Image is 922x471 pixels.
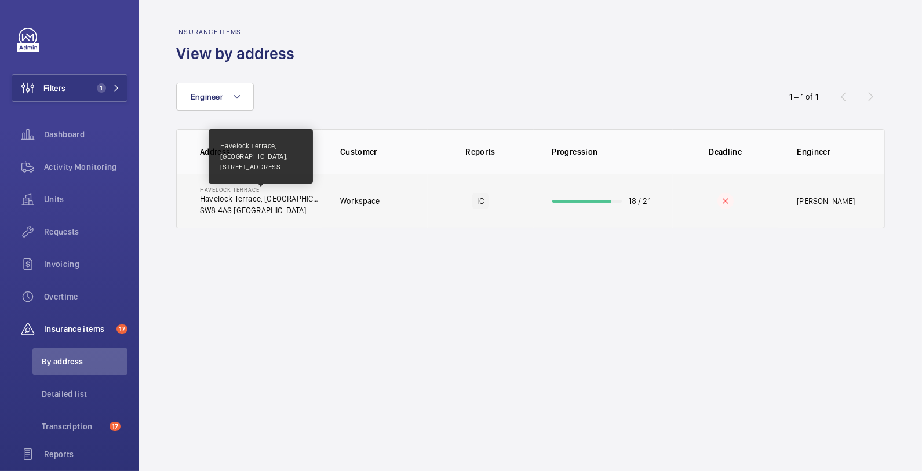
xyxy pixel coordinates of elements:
p: Address [200,146,322,158]
button: Engineer [176,83,254,111]
span: Units [44,193,127,205]
p: [PERSON_NAME] [797,195,855,207]
h1: View by address [176,43,301,64]
div: IC [472,193,488,209]
p: 18 / 21 [629,195,651,207]
p: Deadline [681,146,771,158]
p: Reports [436,146,526,158]
span: Requests [44,226,127,238]
span: Dashboard [44,129,127,140]
span: 1 [97,83,106,93]
p: Customer [340,146,428,158]
p: Havelock Terrace, [GEOGRAPHIC_DATA], [STREET_ADDRESS] [200,193,322,205]
span: Overtime [44,291,127,302]
span: By address [42,356,127,367]
span: Invoicing [44,258,127,270]
p: Workspace [340,195,380,207]
span: Activity Monitoring [44,161,127,173]
p: Havelock Terrace, [GEOGRAPHIC_DATA], [STREET_ADDRESS] [220,141,301,172]
p: Engineer [797,146,861,158]
span: 17 [110,422,121,431]
span: Transcription [42,421,105,432]
h2: Insurance items [176,28,301,36]
p: Havelock Terrace [200,186,322,193]
div: 1 – 1 of 1 [789,91,818,103]
p: Progression [552,146,673,158]
span: Insurance items [44,323,112,335]
p: SW8 4AS [GEOGRAPHIC_DATA] [200,205,322,216]
button: Filters1 [12,74,127,102]
span: Detailed list [42,388,127,400]
span: Reports [44,448,127,460]
span: Engineer [191,92,223,101]
span: 17 [116,324,127,334]
span: Filters [43,82,65,94]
